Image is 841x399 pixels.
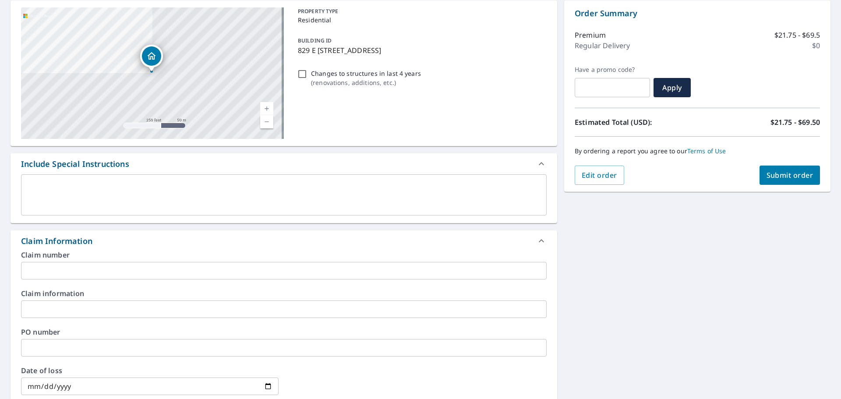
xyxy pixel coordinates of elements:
[21,235,92,247] div: Claim Information
[760,166,820,185] button: Submit order
[575,40,630,51] p: Regular Delivery
[260,102,273,115] a: Current Level 17, Zoom In
[774,30,820,40] p: $21.75 - $69.5
[260,115,273,128] a: Current Level 17, Zoom Out
[311,78,421,87] p: ( renovations, additions, etc. )
[575,166,624,185] button: Edit order
[575,117,697,127] p: Estimated Total (USD):
[812,40,820,51] p: $0
[140,45,163,72] div: Dropped pin, building 1, Residential property, 829 E 3300 N Ogden, UT 84414
[770,117,820,127] p: $21.75 - $69.50
[661,83,684,92] span: Apply
[582,170,617,180] span: Edit order
[575,66,650,74] label: Have a promo code?
[687,147,726,155] a: Terms of Use
[311,69,421,78] p: Changes to structures in last 4 years
[21,251,547,258] label: Claim number
[21,158,129,170] div: Include Special Instructions
[575,147,820,155] p: By ordering a report you agree to our
[11,153,557,174] div: Include Special Instructions
[298,7,543,15] p: PROPERTY TYPE
[21,328,547,335] label: PO number
[21,367,279,374] label: Date of loss
[767,170,813,180] span: Submit order
[298,37,332,44] p: BUILDING ID
[11,230,557,251] div: Claim Information
[654,78,691,97] button: Apply
[575,7,820,19] p: Order Summary
[575,30,606,40] p: Premium
[298,15,543,25] p: Residential
[298,45,543,56] p: 829 E [STREET_ADDRESS]
[21,290,547,297] label: Claim information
